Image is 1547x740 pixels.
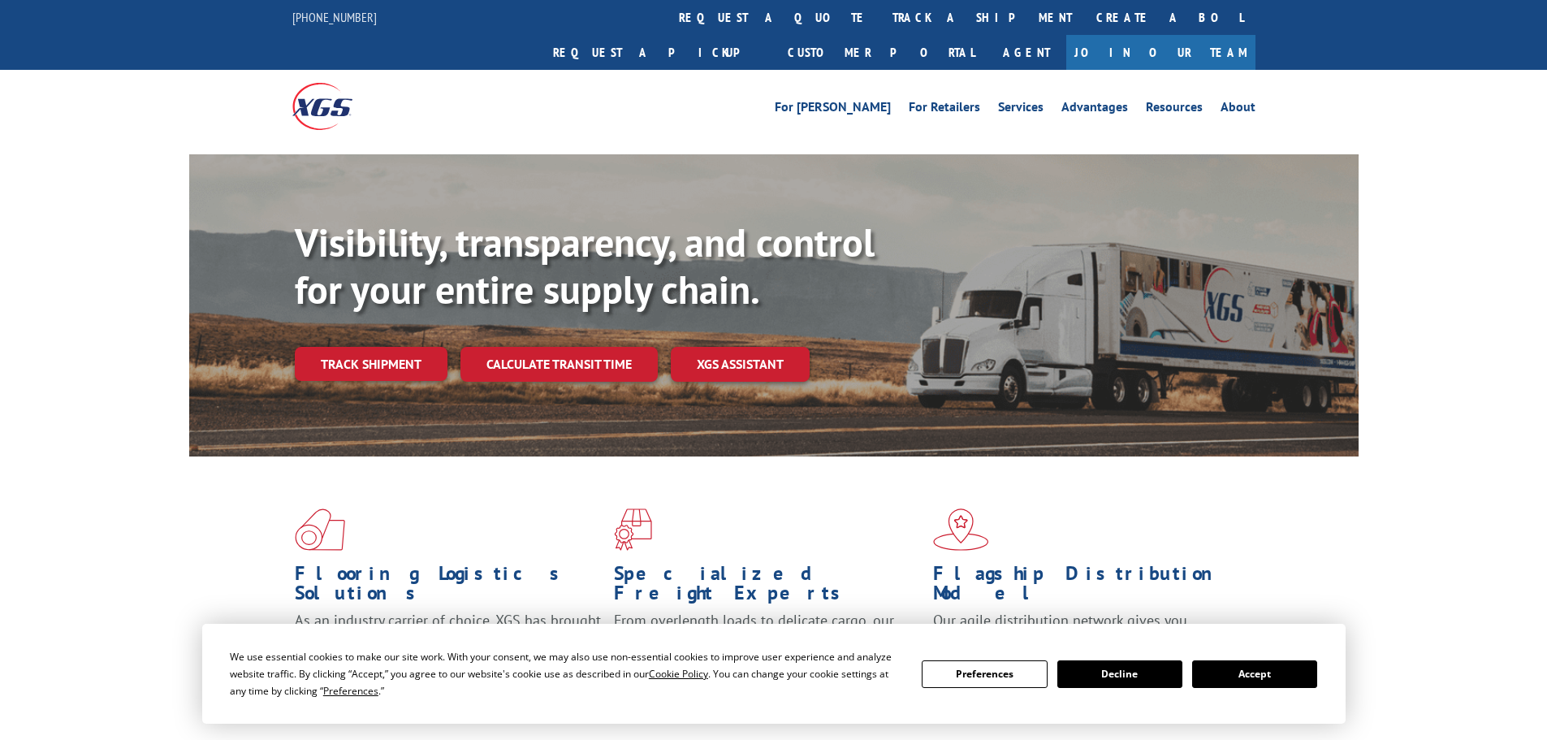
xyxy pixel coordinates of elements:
[323,684,378,698] span: Preferences
[295,611,601,669] span: As an industry carrier of choice, XGS has brought innovation and dedication to flooring logistics...
[671,347,810,382] a: XGS ASSISTANT
[1057,660,1182,688] button: Decline
[614,564,921,611] h1: Specialized Freight Experts
[295,508,345,551] img: xgs-icon-total-supply-chain-intelligence-red
[1221,101,1255,119] a: About
[230,648,902,699] div: We use essential cookies to make our site work. With your consent, we may also use non-essential ...
[649,667,708,681] span: Cookie Policy
[775,101,891,119] a: For [PERSON_NAME]
[295,217,875,314] b: Visibility, transparency, and control for your entire supply chain.
[933,508,989,551] img: xgs-icon-flagship-distribution-model-red
[909,101,980,119] a: For Retailers
[922,660,1047,688] button: Preferences
[541,35,776,70] a: Request a pickup
[998,101,1044,119] a: Services
[776,35,987,70] a: Customer Portal
[295,564,602,611] h1: Flooring Logistics Solutions
[614,508,652,551] img: xgs-icon-focused-on-flooring-red
[1066,35,1255,70] a: Join Our Team
[202,624,1346,724] div: Cookie Consent Prompt
[295,347,447,381] a: Track shipment
[987,35,1066,70] a: Agent
[460,347,658,382] a: Calculate transit time
[933,564,1240,611] h1: Flagship Distribution Model
[1146,101,1203,119] a: Resources
[933,611,1232,649] span: Our agile distribution network gives you nationwide inventory management on demand.
[1192,660,1317,688] button: Accept
[1061,101,1128,119] a: Advantages
[614,611,921,683] p: From overlength loads to delicate cargo, our experienced staff knows the best way to move your fr...
[292,9,377,25] a: [PHONE_NUMBER]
